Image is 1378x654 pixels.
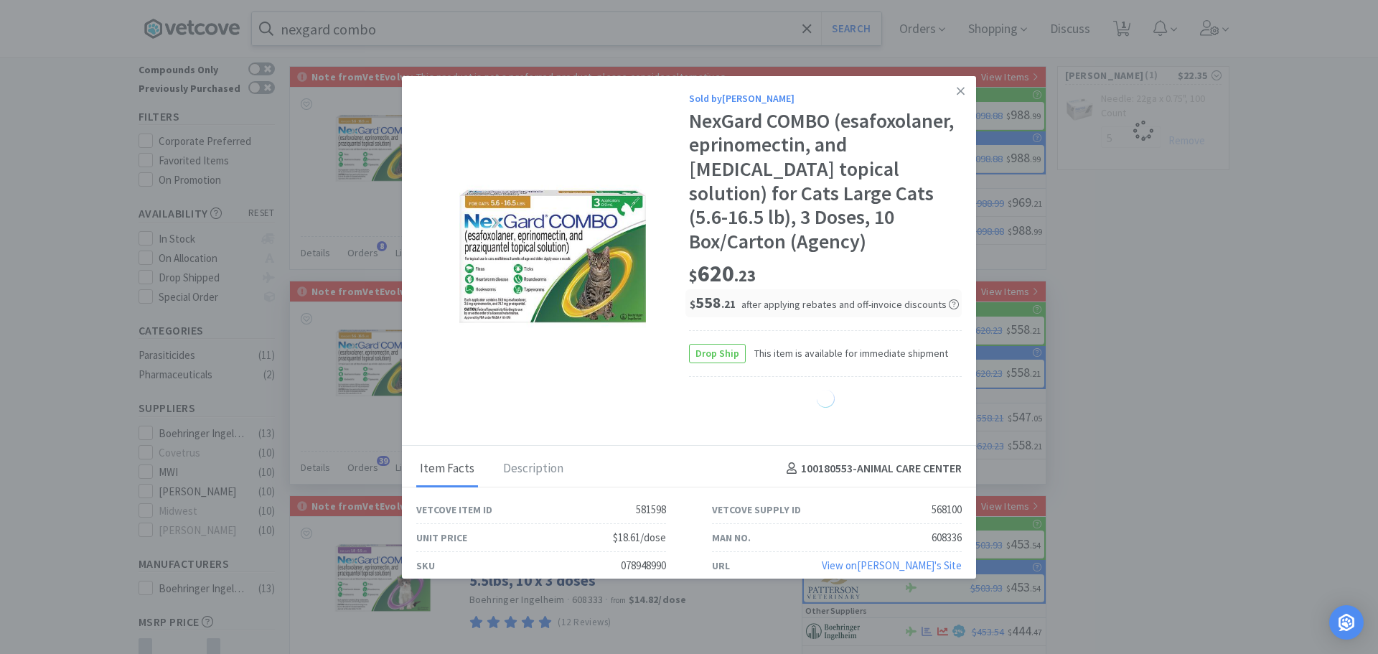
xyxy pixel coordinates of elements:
[690,345,745,363] span: Drop Ship
[636,501,666,518] div: 581598
[1329,605,1364,640] div: Open Intercom Messenger
[416,530,467,546] div: Unit Price
[459,163,646,350] img: 3967a738f365456bb21facd1e1d19e43_568100.jpeg
[416,452,478,487] div: Item Facts
[416,558,435,574] div: SKU
[689,266,698,286] span: $
[690,297,695,311] span: $
[689,259,756,288] span: 620
[822,559,962,572] a: View on[PERSON_NAME]'s Site
[689,109,962,254] div: NexGard COMBO (esafoxolaner, eprinomectin, and [MEDICAL_DATA] topical solution) for Cats Large Ca...
[613,529,666,546] div: $18.61/dose
[721,297,736,311] span: . 21
[500,452,567,487] div: Description
[932,501,962,518] div: 568100
[689,90,962,106] div: Sold by [PERSON_NAME]
[734,266,756,286] span: . 23
[416,502,492,518] div: Vetcove Item ID
[712,558,730,574] div: URL
[741,298,959,311] span: after applying rebates and off-invoice discounts
[690,292,736,312] span: 558
[621,557,666,574] div: 078948990
[932,529,962,546] div: 608336
[781,459,962,478] h4: 100180553 - ANIMAL CARE CENTER
[712,502,801,518] div: Vetcove Supply ID
[746,345,948,361] span: This item is available for immediate shipment
[712,530,751,546] div: Man No.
